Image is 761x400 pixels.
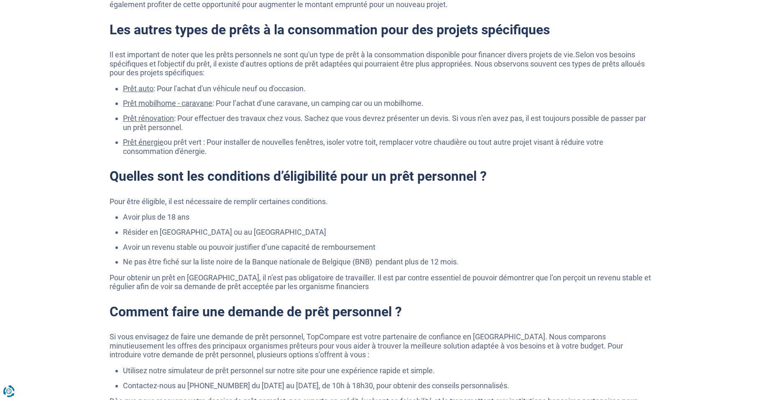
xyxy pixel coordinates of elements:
[123,381,651,390] li: Contactez-nous au [PHONE_NUMBER] du [DATE] au [DATE], de 10h à 18h30, pour obtenir des conseils p...
[110,273,651,291] p: Pour obtenir un prêt en [GEOGRAPHIC_DATA], il n’est pas obligatoire de travailler. Il est par con...
[123,114,651,132] li: : Pour effectuer des travaux chez vous. Sachez que vous devrez présenter un devis. Si vous n’en a...
[110,197,651,206] p: Pour être éligible, il est nécessaire de remplir certaines conditions.
[123,99,651,108] li: : Pour l’achat d’une caravane, un camping car ou un mobilhome.
[123,366,651,375] li: Utilisez notre simulateur de prêt personnel sur notre site pour une expérience rapide et simple.
[123,138,651,156] li: ou prêt vert : Pour installer de nouvelles fenêtres, isoler votre toit, remplacer votre chaudière...
[123,99,212,108] a: Prêt mobilhome - caravane
[110,168,651,184] h2: Quelles sont les conditions d’éligibilité pour un prêt personnel ?
[123,257,651,267] li: Ne pas être fiché sur la liste noire de la Banque nationale de Belgique (BNB) pendant plus de 12 ...
[110,332,651,359] p: Si vous envisagez de faire une demande de prêt personnel, TopCompare est votre partenaire de conf...
[123,138,163,146] a: Prêt énergie
[123,228,651,237] li: Résider en [GEOGRAPHIC_DATA] ou au [GEOGRAPHIC_DATA]
[123,213,651,222] li: Avoir plus de 18 ans
[110,50,651,77] p: Il est important de noter que les prêts personnels ne sont qu'un type de prêt à la consommation d...
[123,84,153,93] a: Prêt auto
[123,84,651,93] li: : Pour l'achat d'un véhicule neuf ou d'occasion.
[123,243,651,252] li: Avoir un revenu stable ou pouvoir justifier d’une capacité de remboursement
[123,114,174,123] a: Prêt rénovation
[110,22,651,38] h2: Les autres types de prêts à la consommation pour des projets spécifiques
[110,304,651,320] h2: Comment faire une demande de prêt personnel ?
